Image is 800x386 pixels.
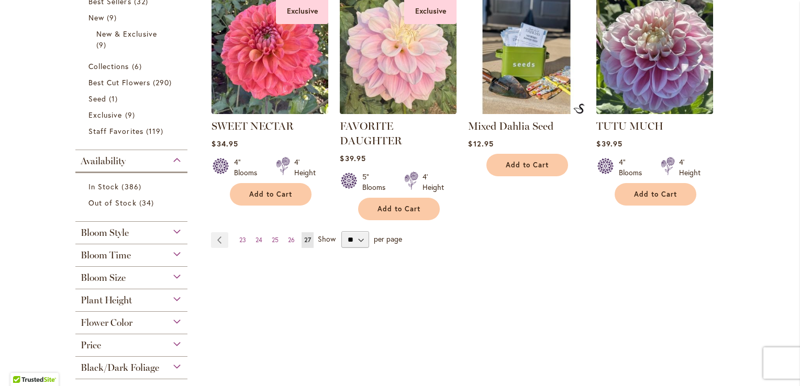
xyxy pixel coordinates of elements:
[340,120,402,147] a: FAVORITE DAUGHTER
[619,157,648,178] div: 4" Blooms
[88,61,177,72] a: Collections
[239,236,246,244] span: 23
[486,154,568,176] button: Add to Cart
[506,161,549,169] span: Add to Cart
[81,317,132,328] span: Flower Color
[230,183,312,206] button: Add to Cart
[146,126,166,137] span: 119
[234,157,263,178] div: 4" Blooms
[255,236,262,244] span: 24
[615,183,696,206] button: Add to Cart
[253,232,265,248] a: 24
[96,39,109,50] span: 9
[573,104,585,114] img: Mixed Dahlia Seed
[88,77,177,88] a: Best Cut Flowers
[107,12,119,23] span: 9
[340,106,457,116] a: FAVORITE DAUGHTER Exclusive
[88,198,137,208] span: Out of Stock
[88,109,177,120] a: Exclusive
[304,236,311,244] span: 27
[88,197,177,208] a: Out of Stock 34
[88,126,143,136] span: Staff Favorites
[468,106,585,116] a: Mixed Dahlia Seed Mixed Dahlia Seed
[374,234,402,244] span: per page
[8,349,37,378] iframe: Launch Accessibility Center
[269,232,281,248] a: 25
[358,198,440,220] button: Add to Cart
[81,155,126,167] span: Availability
[596,139,622,149] span: $39.95
[468,139,493,149] span: $12.95
[88,93,177,104] a: Seed
[272,236,279,244] span: 25
[596,106,713,116] a: Tutu Much
[96,28,169,50] a: New &amp; Exclusive
[212,106,328,116] a: SWEET NECTAR Exclusive
[596,120,663,132] a: TUTU MUCH
[153,77,174,88] span: 290
[634,190,677,199] span: Add to Cart
[362,172,392,192] div: 5" Blooms
[88,94,106,104] span: Seed
[81,272,126,283] span: Bloom Size
[125,109,138,120] span: 9
[318,234,336,244] span: Show
[81,294,132,306] span: Plant Height
[88,181,119,191] span: In Stock
[88,110,122,120] span: Exclusive
[340,153,365,163] span: $39.95
[96,29,157,39] span: New & Exclusive
[288,236,295,244] span: 26
[109,93,120,104] span: 1
[88,181,177,192] a: In Stock 386
[88,12,177,23] a: New
[88,61,129,71] span: Collections
[81,227,129,239] span: Bloom Style
[285,232,297,248] a: 26
[423,172,444,192] div: 4' Height
[294,157,316,178] div: 4' Height
[679,157,701,178] div: 4' Height
[88,13,104,22] span: New
[237,232,249,248] a: 23
[139,197,157,208] span: 34
[377,205,420,213] span: Add to Cart
[88,77,150,87] span: Best Cut Flowers
[212,120,294,132] a: SWEET NECTAR
[81,249,131,261] span: Bloom Time
[81,362,159,373] span: Black/Dark Foliage
[121,181,143,192] span: 386
[468,120,553,132] a: Mixed Dahlia Seed
[132,61,145,72] span: 6
[212,139,238,149] span: $34.95
[249,190,292,199] span: Add to Cart
[88,126,177,137] a: Staff Favorites
[81,339,101,351] span: Price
